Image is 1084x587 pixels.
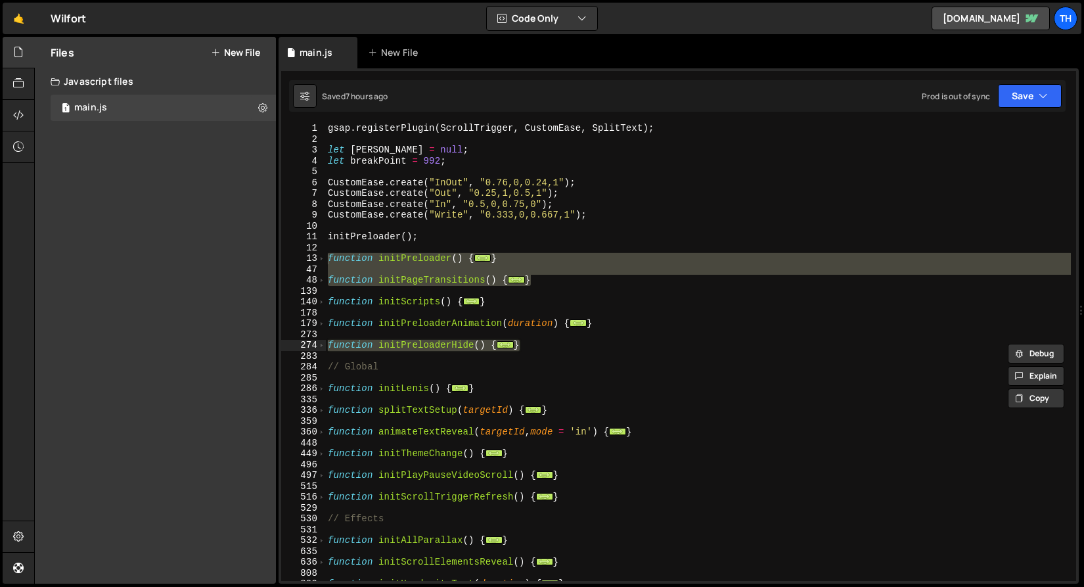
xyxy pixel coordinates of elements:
[474,254,491,262] span: ...
[452,385,469,392] span: ...
[536,558,553,565] span: ...
[281,351,326,362] div: 283
[281,134,326,145] div: 2
[281,470,326,481] div: 497
[281,373,326,384] div: 285
[281,340,326,351] div: 274
[486,450,503,457] span: ...
[281,525,326,536] div: 531
[281,416,326,427] div: 359
[281,513,326,525] div: 530
[542,580,559,587] span: ...
[525,406,542,413] span: ...
[281,568,326,579] div: 808
[281,308,326,319] div: 178
[281,492,326,503] div: 516
[487,7,597,30] button: Code Only
[281,503,326,514] div: 529
[1008,366,1064,386] button: Explain
[281,427,326,438] div: 360
[1008,388,1064,408] button: Copy
[281,394,326,406] div: 335
[281,264,326,275] div: 47
[281,557,326,568] div: 636
[281,383,326,394] div: 286
[281,243,326,254] div: 12
[51,95,276,121] div: 16468/44594.js
[62,104,70,114] span: 1
[281,145,326,156] div: 3
[922,91,990,102] div: Prod is out of sync
[51,45,74,60] h2: Files
[281,405,326,416] div: 336
[486,536,503,544] span: ...
[322,91,388,102] div: Saved
[281,448,326,459] div: 449
[1008,344,1064,364] button: Debug
[998,84,1062,108] button: Save
[51,11,86,26] div: Wilfort
[281,362,326,373] div: 284
[368,46,423,59] div: New File
[35,68,276,95] div: Javascript files
[281,188,326,199] div: 7
[281,546,326,557] div: 635
[536,471,553,479] span: ...
[497,341,514,348] span: ...
[508,276,525,283] span: ...
[281,210,326,221] div: 9
[281,438,326,449] div: 448
[609,428,626,435] span: ...
[211,47,260,58] button: New File
[281,329,326,340] div: 273
[1054,7,1077,30] a: Th
[281,535,326,546] div: 532
[536,493,553,500] span: ...
[281,286,326,297] div: 139
[281,459,326,471] div: 496
[281,296,326,308] div: 140
[281,156,326,167] div: 4
[281,318,326,329] div: 179
[281,177,326,189] div: 6
[300,46,332,59] div: main.js
[463,298,480,305] span: ...
[281,231,326,243] div: 11
[281,275,326,286] div: 48
[281,166,326,177] div: 5
[932,7,1050,30] a: [DOMAIN_NAME]
[3,3,35,34] a: 🤙
[281,481,326,492] div: 515
[74,102,107,114] div: main.js
[281,199,326,210] div: 8
[281,123,326,134] div: 1
[346,91,388,102] div: 7 hours ago
[281,221,326,232] div: 10
[281,253,326,264] div: 13
[570,319,587,327] span: ...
